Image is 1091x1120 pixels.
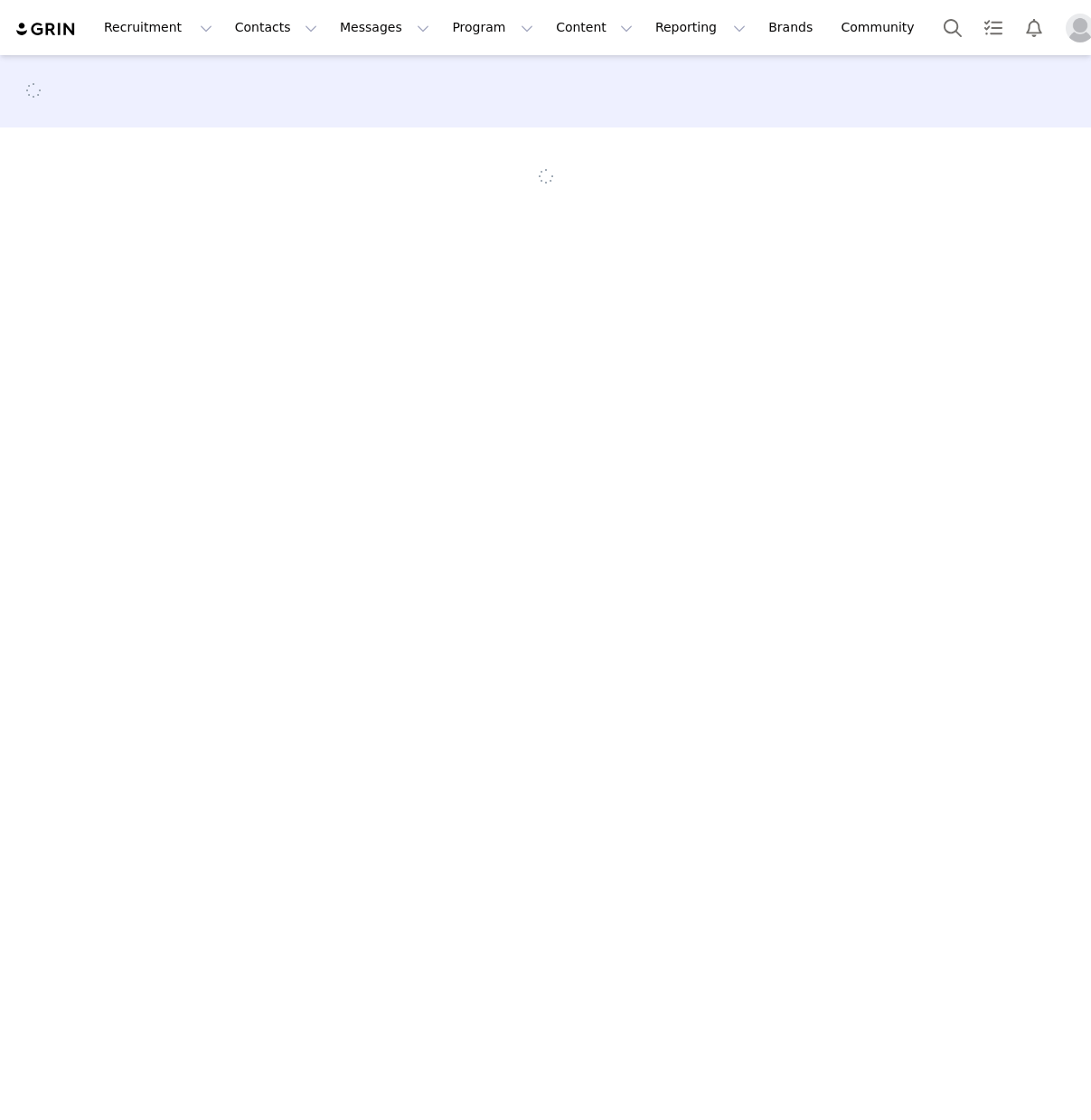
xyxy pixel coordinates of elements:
button: Reporting [644,7,757,48]
button: Content [545,7,644,48]
button: Contacts [224,7,328,48]
button: Notifications [1014,7,1054,48]
button: Messages [329,7,440,48]
button: Search [933,7,973,48]
button: Program [441,7,544,48]
img: grin logo [14,21,78,38]
button: Recruitment [93,7,223,48]
a: Brands [757,7,829,48]
a: Tasks [973,7,1013,48]
a: Community [831,7,934,48]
